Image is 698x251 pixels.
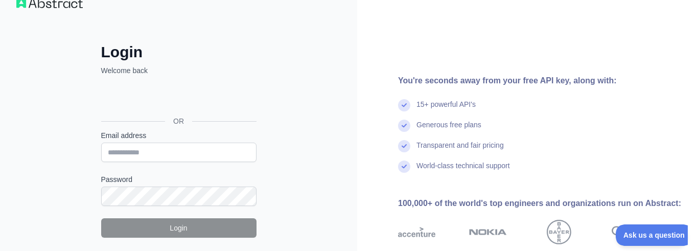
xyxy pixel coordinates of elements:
img: check mark [398,140,410,152]
iframe: Botão "Fazer login com o Google" [96,87,260,109]
label: Password [101,174,257,185]
img: check mark [398,120,410,132]
iframe: Toggle Customer Support [616,224,688,246]
div: Transparent and fair pricing [416,140,504,161]
button: Login [101,218,257,238]
label: Email address [101,130,257,141]
div: You're seconds away from your free API key, along with: [398,75,682,87]
h2: Login [101,43,257,61]
img: check mark [398,161,410,173]
img: bayer [547,220,571,244]
img: check mark [398,99,410,111]
div: Generous free plans [416,120,481,140]
div: Fazer login com o Google. Abre em uma nova guia [101,87,254,109]
img: accenture [398,220,435,244]
span: OR [165,116,192,126]
div: 15+ powerful API's [416,99,476,120]
div: 100,000+ of the world's top engineers and organizations run on Abstract: [398,197,682,210]
div: World-class technical support [416,161,510,181]
img: google [612,220,649,244]
p: Welcome back [101,65,257,76]
img: nokia [469,220,506,244]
